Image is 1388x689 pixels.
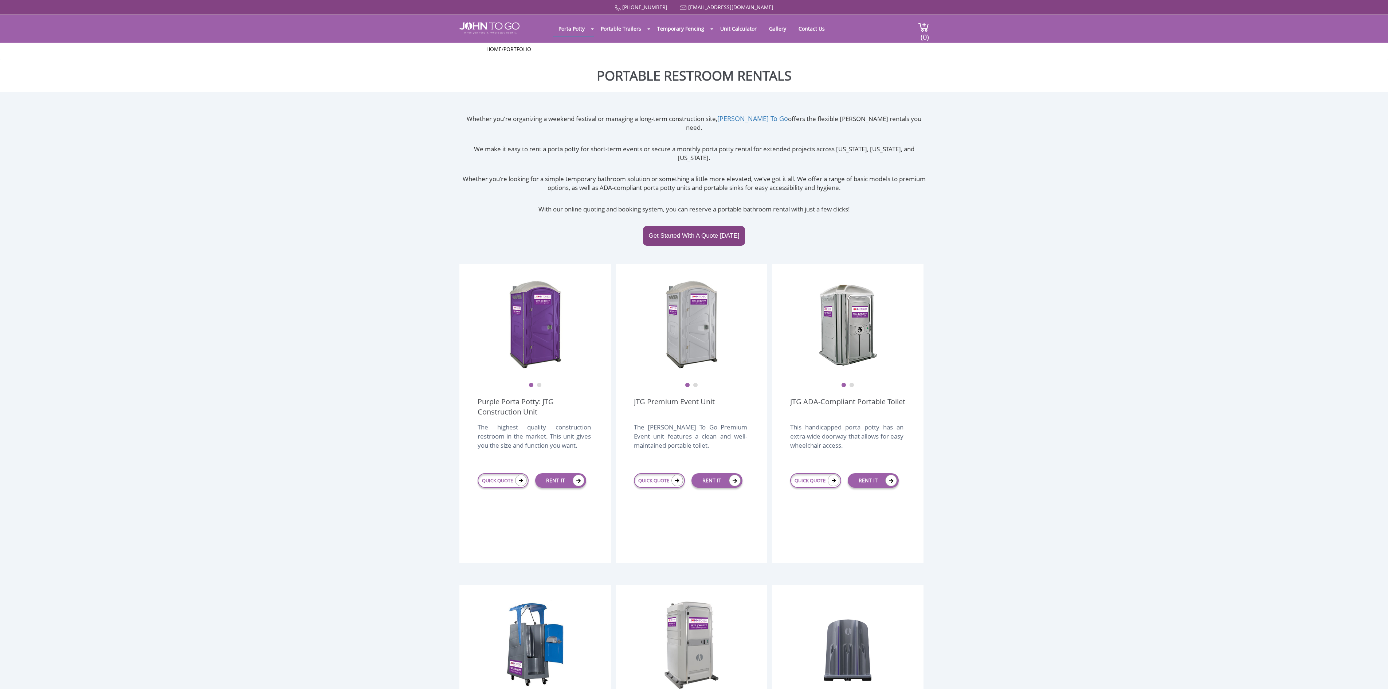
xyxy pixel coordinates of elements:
a: Porta Potty [553,22,590,36]
a: [EMAIL_ADDRESS][DOMAIN_NAME] [688,4,773,11]
a: Gallery [764,22,792,36]
a: Portable Trailers [595,22,647,36]
a: QUICK QUOTE [634,473,685,488]
button: Live Chat [1359,660,1388,689]
a: Portfolio [503,46,531,52]
a: RENT IT [535,473,586,488]
a: RENT IT [691,473,742,488]
a: [PERSON_NAME] To Go [717,114,788,123]
img: cart a [918,22,929,32]
a: Temporary Fencing [652,22,710,36]
a: Unit Calculator [715,22,762,36]
p: With our online quoting and booking system, you can reserve a portable bathroom rental with just ... [459,205,929,214]
button: 2 of 2 [693,383,698,388]
img: ADA Handicapped Accessible Unit [819,279,877,370]
p: Whether you're organizing a weekend festival or managing a long-term construction site, offers th... [459,114,929,132]
a: QUICK QUOTE [790,473,841,488]
p: We make it easy to rent a porta potty for short-term events or secure a monthly porta potty renta... [459,145,929,163]
a: Purple Porta Potty: JTG Construction Unit [478,397,593,417]
a: JTG ADA-Compliant Portable Toilet [790,397,905,417]
a: Get Started With A Quote [DATE] [643,226,745,246]
p: Whether you’re looking for a simple temporary bathroom solution or something a little more elevat... [459,175,929,192]
img: JOHN to go [459,22,519,34]
div: This handicapped porta potty has an extra-wide doorway that allows for easy wheelchair access. [790,423,903,458]
span: (0) [920,26,929,42]
button: 1 of 2 [841,383,846,388]
button: 2 of 2 [537,383,542,388]
a: JTG Premium Event Unit [634,397,715,417]
ul: / [486,46,902,53]
div: The highest quality construction restroom in the market. This unit gives you the size and functio... [478,423,591,458]
a: [PHONE_NUMBER] [622,4,667,11]
a: RENT IT [848,473,899,488]
button: 2 of 2 [849,383,854,388]
button: 1 of 2 [685,383,690,388]
a: Contact Us [793,22,830,36]
a: Home [486,46,502,52]
a: QUICK QUOTE [478,473,529,488]
div: The [PERSON_NAME] To Go Premium Event unit features a clean and well-maintained portable toilet. [634,423,747,458]
img: Mail [680,5,687,10]
img: Call [615,5,621,11]
button: 1 of 2 [529,383,534,388]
